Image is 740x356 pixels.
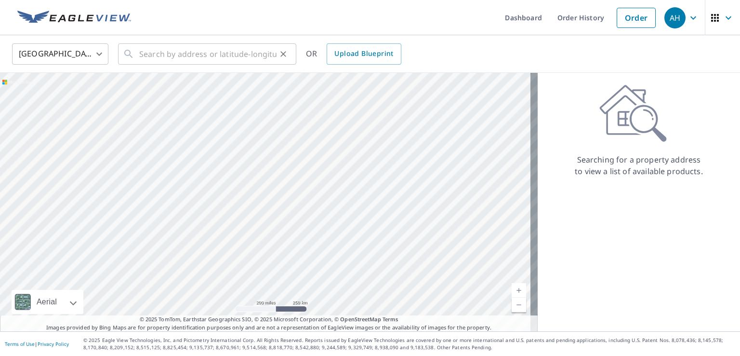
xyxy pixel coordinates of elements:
[574,154,703,177] p: Searching for a property address to view a list of available products.
[140,315,398,324] span: © 2025 TomTom, Earthstar Geographics SIO, © 2025 Microsoft Corporation, ©
[5,341,35,347] a: Terms of Use
[664,7,686,28] div: AH
[17,11,131,25] img: EV Logo
[12,41,108,68] div: [GEOGRAPHIC_DATA]
[383,315,398,323] a: Terms
[139,41,277,68] input: Search by address or latitude-longitude
[34,290,60,314] div: Aerial
[334,48,393,60] span: Upload Blueprint
[617,8,656,28] a: Order
[277,47,290,61] button: Clear
[38,341,69,347] a: Privacy Policy
[83,337,735,351] p: © 2025 Eagle View Technologies, Inc. and Pictometry International Corp. All Rights Reserved. Repo...
[512,283,526,298] a: Current Level 5, Zoom In
[327,43,401,65] a: Upload Blueprint
[306,43,401,65] div: OR
[12,290,83,314] div: Aerial
[340,315,381,323] a: OpenStreetMap
[5,341,69,347] p: |
[512,298,526,312] a: Current Level 5, Zoom Out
